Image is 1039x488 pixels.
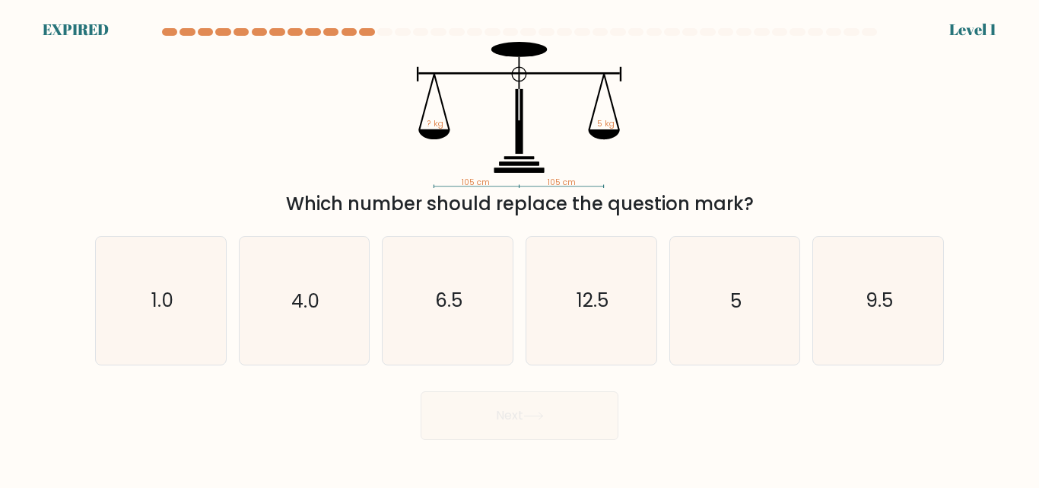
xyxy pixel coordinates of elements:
[43,18,109,41] div: EXPIRED
[427,119,443,130] tspan: ? kg
[435,288,462,314] text: 6.5
[866,288,893,314] text: 9.5
[151,288,173,314] text: 1.0
[548,177,576,188] tspan: 105 cm
[597,119,615,130] tspan: 5 kg
[104,190,935,218] div: Which number should replace the question mark?
[577,288,608,314] text: 12.5
[949,18,996,41] div: Level 1
[291,288,319,314] text: 4.0
[730,288,742,314] text: 5
[462,177,491,188] tspan: 105 cm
